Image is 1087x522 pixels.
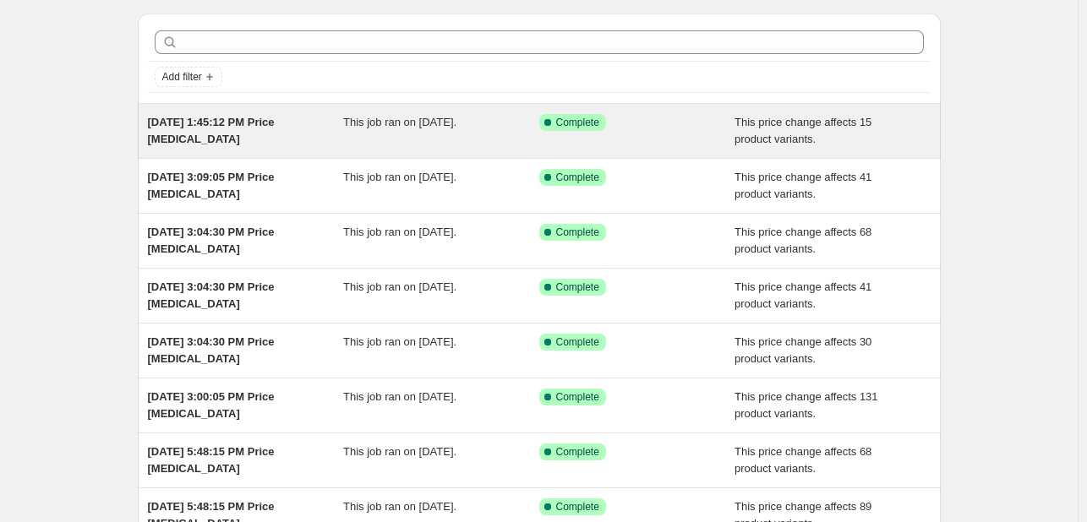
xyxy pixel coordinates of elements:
span: [DATE] 3:00:05 PM Price [MEDICAL_DATA] [148,390,275,420]
span: This job ran on [DATE]. [343,335,456,348]
span: This job ran on [DATE]. [343,226,456,238]
span: This job ran on [DATE]. [343,171,456,183]
span: This job ran on [DATE]. [343,500,456,513]
span: Complete [556,500,599,514]
button: Add filter [155,67,222,87]
span: This price change affects 41 product variants. [735,280,871,310]
span: [DATE] 3:04:30 PM Price [MEDICAL_DATA] [148,335,275,365]
span: Complete [556,116,599,129]
span: [DATE] 3:04:30 PM Price [MEDICAL_DATA] [148,280,275,310]
span: This job ran on [DATE]. [343,390,456,403]
span: [DATE] 5:48:15 PM Price [MEDICAL_DATA] [148,445,275,475]
span: This job ran on [DATE]. [343,445,456,458]
span: Complete [556,445,599,459]
span: Complete [556,226,599,239]
span: This price change affects 68 product variants. [735,445,871,475]
span: Add filter [162,70,202,84]
span: [DATE] 1:45:12 PM Price [MEDICAL_DATA] [148,116,275,145]
span: [DATE] 3:04:30 PM Price [MEDICAL_DATA] [148,226,275,255]
span: [DATE] 3:09:05 PM Price [MEDICAL_DATA] [148,171,275,200]
span: This price change affects 131 product variants. [735,390,878,420]
span: This job ran on [DATE]. [343,116,456,128]
span: This price change affects 30 product variants. [735,335,871,365]
span: Complete [556,390,599,404]
span: Complete [556,335,599,349]
span: This job ran on [DATE]. [343,280,456,293]
span: This price change affects 68 product variants. [735,226,871,255]
span: Complete [556,171,599,184]
span: Complete [556,280,599,294]
span: This price change affects 15 product variants. [735,116,871,145]
span: This price change affects 41 product variants. [735,171,871,200]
